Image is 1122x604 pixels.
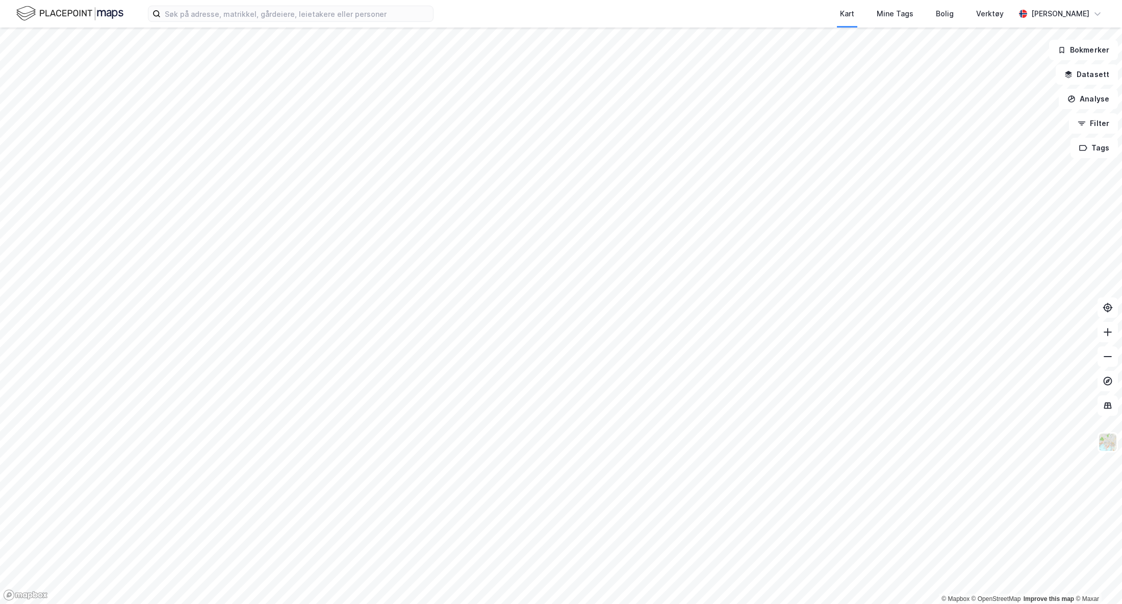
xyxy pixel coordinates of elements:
[936,8,954,20] div: Bolig
[1031,8,1089,20] div: [PERSON_NAME]
[877,8,913,20] div: Mine Tags
[1071,555,1122,604] iframe: Chat Widget
[16,5,123,22] img: logo.f888ab2527a4732fd821a326f86c7f29.svg
[161,6,433,21] input: Søk på adresse, matrikkel, gårdeiere, leietakere eller personer
[840,8,854,20] div: Kart
[976,8,1004,20] div: Verktøy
